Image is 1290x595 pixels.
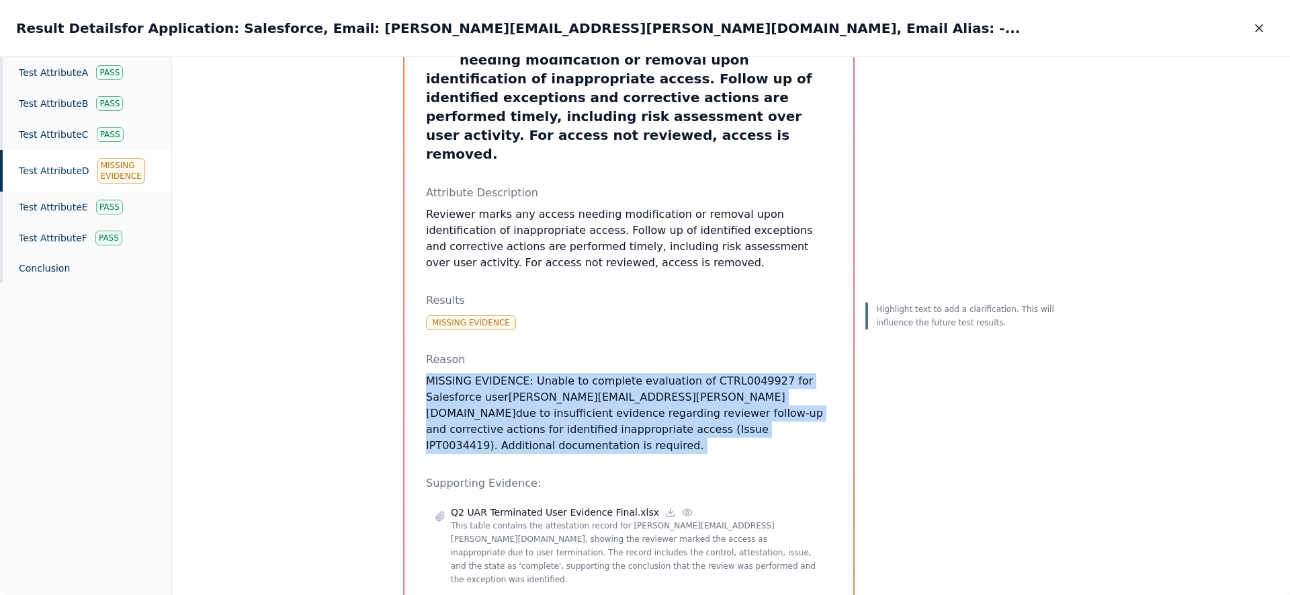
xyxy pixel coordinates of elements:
div: Pass [96,96,123,111]
div: Pass [96,65,123,80]
p: Highlight text to add a clarification. This will influence the future test results. [876,303,1059,329]
div: Pass [96,200,123,214]
div: Pass [97,127,124,142]
p: Attribute Description [426,185,832,201]
a: [PERSON_NAME][EMAIL_ADDRESS][PERSON_NAME][DOMAIN_NAME] [426,391,785,420]
p: Reason [426,352,832,368]
a: Download file [664,506,677,518]
div: Missing Evidence [97,158,145,184]
p: Supporting Evidence: [426,475,832,491]
h2: Result Details for Application: Salesforce, Email: [PERSON_NAME][EMAIL_ADDRESS][PERSON_NAME][DOMA... [16,19,1020,38]
p: Reviewer marks any access needing modification or removal upon identification of inappropriate ac... [426,206,832,271]
h3: Test Attribute D : Reviewer marks any access needing modification or removal upon identification ... [426,32,832,163]
p: Results [426,292,832,309]
div: Missing Evidence [426,315,516,330]
p: Q2 UAR Terminated User Evidence Final.xlsx [451,506,659,519]
p: This table contains the attestation record for [PERSON_NAME][EMAIL_ADDRESS][PERSON_NAME][DOMAIN_N... [451,519,823,586]
div: Pass [95,231,122,245]
p: MISSING EVIDENCE: Unable to complete evaluation of CTRL0049927 for Salesforce user due to insuffi... [426,373,832,454]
